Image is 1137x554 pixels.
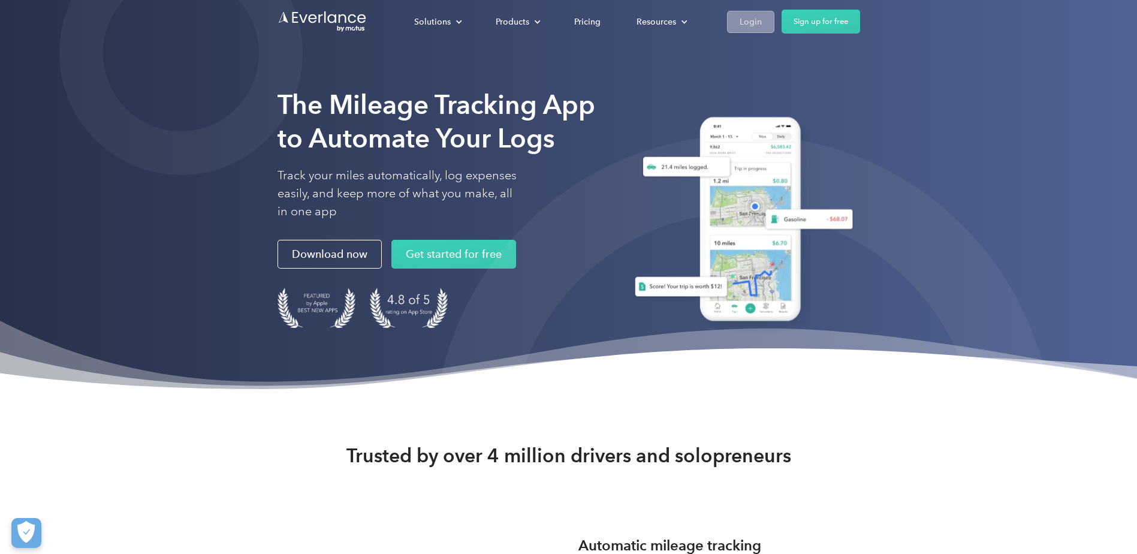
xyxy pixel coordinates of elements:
div: Products [484,11,550,32]
div: Resources [637,14,676,29]
div: Resources [625,11,697,32]
div: Products [496,14,529,29]
a: Go to homepage [278,10,367,33]
strong: Trusted by over 4 million drivers and solopreneurs [346,444,791,468]
a: Get started for free [391,240,516,269]
a: Download now [278,240,382,269]
img: Badge for Featured by Apple Best New Apps [278,288,355,328]
div: Solutions [414,14,451,29]
div: Solutions [402,11,472,32]
div: Pricing [574,14,601,29]
img: 4.9 out of 5 stars on the app store [370,288,448,328]
button: Cookies Settings [11,518,41,548]
a: Login [727,11,774,33]
strong: The Mileage Tracking App to Automate Your Logs [278,89,595,154]
p: Track your miles automatically, log expenses easily, and keep more of what you make, all in one app [278,167,517,221]
img: Everlance, mileage tracker app, expense tracking app [620,108,860,335]
a: Sign up for free [782,10,860,34]
a: Pricing [562,11,613,32]
div: Login [740,14,762,29]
